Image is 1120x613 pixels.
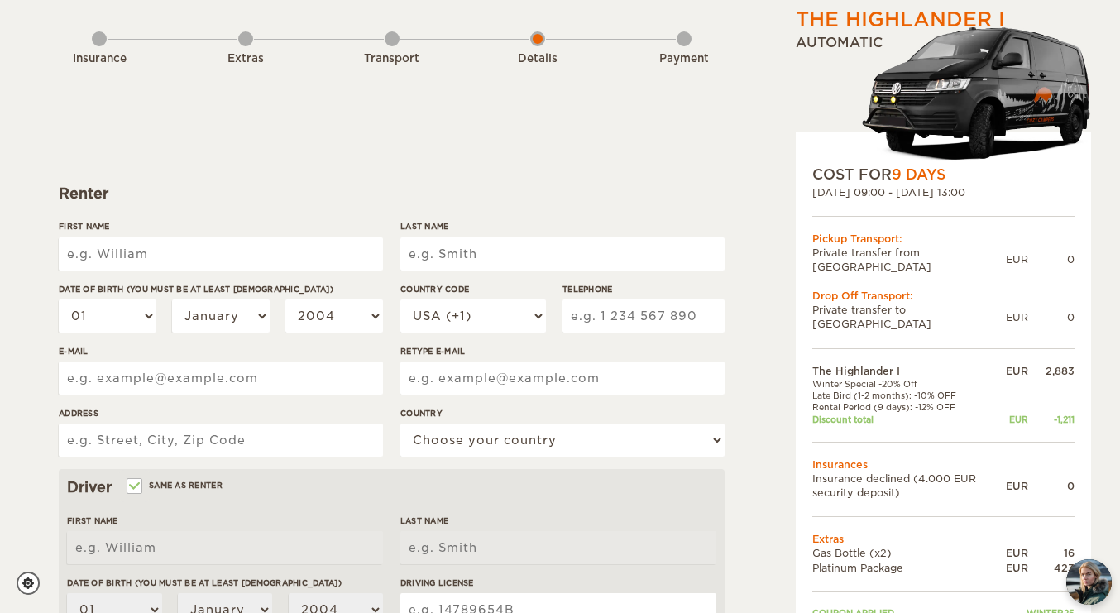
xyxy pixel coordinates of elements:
[812,364,1006,378] td: The Highlander I
[347,51,438,67] div: Transport
[562,299,725,333] input: e.g. 1 234 567 890
[17,572,50,595] a: Cookie settings
[812,246,1006,274] td: Private transfer from [GEOGRAPHIC_DATA]
[67,577,383,589] label: Date of birth (You must be at least [DEMOGRAPHIC_DATA])
[812,232,1075,246] div: Pickup Transport:
[67,531,383,564] input: e.g. William
[812,378,1006,390] td: Winter Special -20% Off
[59,283,383,295] label: Date of birth (You must be at least [DEMOGRAPHIC_DATA])
[1028,364,1075,378] div: 2,883
[892,166,945,183] span: 9 Days
[400,407,725,419] label: Country
[59,184,725,204] div: Renter
[812,561,1006,575] td: Platinum Package
[812,390,1006,401] td: Late Bird (1-2 months): -10% OFF
[1066,559,1112,605] img: Freyja at Cozy Campers
[1006,252,1028,266] div: EUR
[1028,479,1075,493] div: 0
[1028,310,1075,324] div: 0
[812,165,1075,184] div: COST FOR
[400,577,716,589] label: Driving License
[1006,310,1028,324] div: EUR
[812,532,1075,546] td: Extras
[400,362,725,395] input: e.g. example@example.com
[400,237,725,271] input: e.g. Smith
[1006,561,1028,575] div: EUR
[59,220,383,232] label: First Name
[812,546,1006,560] td: Gas Bottle (x2)
[812,289,1075,303] div: Drop Off Transport:
[1028,561,1075,575] div: 423
[1028,252,1075,266] div: 0
[67,515,383,527] label: First Name
[400,283,546,295] label: Country Code
[59,237,383,271] input: e.g. William
[67,477,716,497] div: Driver
[128,477,223,493] label: Same as renter
[128,482,139,493] input: Same as renter
[59,407,383,419] label: Address
[1006,546,1028,560] div: EUR
[812,472,1006,500] td: Insurance declined (4.000 EUR security deposit)
[1006,364,1028,378] div: EUR
[812,303,1006,331] td: Private transfer to [GEOGRAPHIC_DATA]
[796,34,1091,165] div: Automatic
[1028,546,1075,560] div: 16
[54,51,145,67] div: Insurance
[1028,414,1075,425] div: -1,211
[59,424,383,457] input: e.g. Street, City, Zip Code
[400,345,725,357] label: Retype E-mail
[812,414,1006,425] td: Discount total
[812,185,1075,199] div: [DATE] 09:00 - [DATE] 13:00
[1006,479,1028,493] div: EUR
[812,457,1075,472] td: Insurances
[59,362,383,395] input: e.g. example@example.com
[400,220,725,232] label: Last Name
[400,515,716,527] label: Last Name
[862,20,1091,165] img: stor-stuttur-old-new-5.png
[1066,559,1112,605] button: chat-button
[562,283,725,295] label: Telephone
[1006,414,1028,425] div: EUR
[59,345,383,357] label: E-mail
[200,51,291,67] div: Extras
[400,531,716,564] input: e.g. Smith
[492,51,583,67] div: Details
[812,401,1006,413] td: Rental Period (9 days): -12% OFF
[796,6,1005,34] div: The Highlander I
[639,51,730,67] div: Payment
